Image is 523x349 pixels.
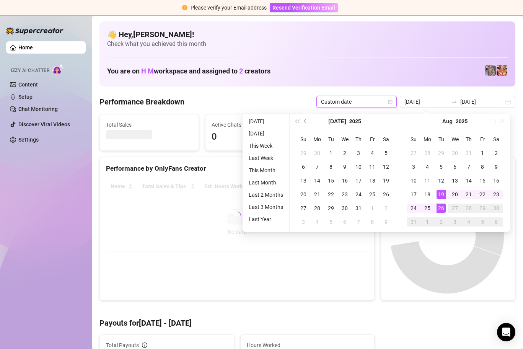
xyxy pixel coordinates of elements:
div: 10 [409,176,418,185]
a: Home [18,44,33,51]
td: 2025-07-05 [379,146,393,160]
span: swap-right [451,99,457,105]
h4: 👋 Hey, [PERSON_NAME] ! [107,29,508,40]
div: 9 [381,217,391,227]
td: 2025-07-06 [297,160,310,174]
div: 7 [354,217,363,227]
td: 2025-07-22 [324,188,338,201]
a: Content [18,82,38,88]
div: 27 [409,148,418,158]
span: loading [232,211,242,220]
td: 2025-08-14 [462,174,476,188]
input: End date [460,98,504,106]
td: 2025-07-08 [324,160,338,174]
div: 30 [492,204,501,213]
div: 25 [423,204,432,213]
li: [DATE] [246,117,286,126]
div: 16 [492,176,501,185]
td: 2025-07-30 [448,146,462,160]
th: Th [462,132,476,146]
td: 2025-08-15 [476,174,489,188]
div: Open Intercom Messenger [497,323,515,341]
div: 12 [437,176,446,185]
div: 14 [313,176,322,185]
td: 2025-09-02 [434,215,448,229]
div: 30 [450,148,459,158]
td: 2025-08-09 [379,215,393,229]
td: 2025-08-01 [365,201,379,215]
span: Resend Verification Email [272,5,335,11]
span: Total Sales [106,121,192,129]
th: Tu [324,132,338,146]
td: 2025-08-09 [489,160,503,174]
td: 2025-09-04 [462,215,476,229]
span: 2 [239,67,243,75]
td: 2025-07-03 [352,146,365,160]
div: 21 [313,190,322,199]
td: 2025-06-30 [310,146,324,160]
td: 2025-07-14 [310,174,324,188]
td: 2025-08-04 [310,215,324,229]
li: Last 3 Months [246,202,286,212]
div: 31 [464,148,473,158]
td: 2025-08-12 [434,174,448,188]
td: 2025-07-09 [338,160,352,174]
div: 9 [492,162,501,171]
td: 2025-07-25 [365,188,379,201]
div: 26 [437,204,446,213]
td: 2025-07-01 [324,146,338,160]
img: pennylondon [497,65,507,76]
td: 2025-08-13 [448,174,462,188]
td: 2025-08-23 [489,188,503,201]
button: Choose a year [456,114,468,129]
div: 27 [299,204,308,213]
div: 19 [437,190,446,199]
div: 8 [326,162,336,171]
div: 2 [492,148,501,158]
div: 2 [437,217,446,227]
td: 2025-07-10 [352,160,365,174]
div: 5 [437,162,446,171]
td: 2025-07-07 [310,160,324,174]
th: Th [352,132,365,146]
div: 24 [354,190,363,199]
td: 2025-07-13 [297,174,310,188]
td: 2025-07-17 [352,174,365,188]
div: 28 [464,204,473,213]
th: Su [297,132,310,146]
td: 2025-07-27 [407,146,420,160]
td: 2025-07-16 [338,174,352,188]
div: 8 [478,162,487,171]
td: 2025-09-03 [448,215,462,229]
td: 2025-08-30 [489,201,503,215]
th: Tu [434,132,448,146]
div: 17 [409,190,418,199]
div: 27 [450,204,459,213]
div: 13 [299,176,308,185]
h4: Payouts for [DATE] - [DATE] [99,318,515,328]
td: 2025-07-31 [352,201,365,215]
div: 25 [368,190,377,199]
a: Discover Viral Videos [18,121,70,127]
td: 2025-08-06 [448,160,462,174]
a: Settings [18,137,39,143]
li: This Month [246,166,286,175]
div: 24 [409,204,418,213]
div: 15 [326,176,336,185]
img: AI Chatter [52,64,64,75]
span: Izzy AI Chatter [11,67,49,74]
div: 1 [423,217,432,227]
img: logo-BBDzfeDw.svg [6,27,64,34]
td: 2025-08-21 [462,188,476,201]
div: 29 [299,148,308,158]
div: 11 [368,162,377,171]
td: 2025-07-15 [324,174,338,188]
th: Sa [379,132,393,146]
td: 2025-08-24 [407,201,420,215]
button: Choose a year [349,114,361,129]
div: 7 [313,162,322,171]
div: 20 [299,190,308,199]
li: Last 2 Months [246,190,286,199]
div: 5 [326,217,336,227]
div: 9 [340,162,349,171]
